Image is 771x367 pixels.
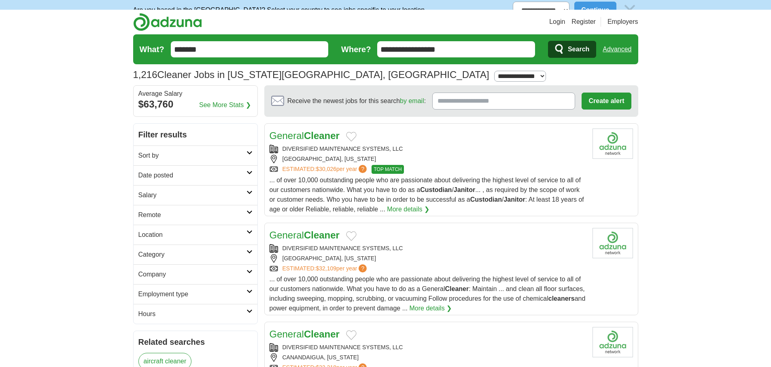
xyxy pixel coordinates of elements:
span: TOP MATCH [372,165,404,174]
a: Location [134,225,257,245]
a: GeneralCleaner [270,130,340,141]
a: ESTIMATED:$30,026per year? [282,165,369,174]
strong: Custodian [420,186,452,193]
a: Category [134,245,257,264]
strong: Cleaner [304,230,340,240]
a: Hours [134,304,257,324]
h2: Hours [138,309,246,319]
button: Add to favorite jobs [346,132,357,141]
img: icon_close_no_bg.svg [621,2,638,19]
button: Add to favorite jobs [346,330,357,340]
strong: Cleaner [445,285,469,292]
label: Where? [341,43,371,55]
div: [GEOGRAPHIC_DATA], [US_STATE] [270,155,586,163]
a: See More Stats ❯ [199,100,251,110]
a: Remote [134,205,257,225]
a: Sort by [134,146,257,165]
a: Register [571,17,596,27]
strong: Custodian [470,196,502,203]
div: CANANDAIGUA, [US_STATE] [270,353,586,362]
strong: cleaners [548,295,575,302]
a: Employers [607,17,638,27]
a: Company [134,264,257,284]
button: Create alert [582,93,631,110]
label: What? [140,43,164,55]
p: Are you based in the [GEOGRAPHIC_DATA]? Select your country to see jobs specific to your location. [133,5,427,15]
a: ESTIMATED:$32,109per year? [282,264,369,273]
span: 1,216 [133,67,157,82]
span: ... of over 10,000 outstanding people who are passionate about delivering the highest level of se... [270,177,584,213]
button: Continue [574,2,616,19]
img: Company logo [593,129,633,159]
div: DIVERSIFIED MAINTENANCE SYSTEMS, LLC [270,343,586,352]
h2: Salary [138,190,246,200]
h2: Related searches [138,336,253,348]
a: More details ❯ [387,205,429,214]
span: $32,109 [316,265,336,272]
strong: Cleaner [304,329,340,340]
a: More details ❯ [409,304,452,313]
span: Receive the newest jobs for this search : [287,96,426,106]
div: [GEOGRAPHIC_DATA], [US_STATE] [270,254,586,263]
a: GeneralCleaner [270,329,340,340]
div: Average Salary [138,91,253,97]
img: Company logo [593,327,633,357]
a: Advanced [603,41,631,57]
div: $63,760 [138,97,253,112]
button: Search [548,41,596,58]
h2: Employment type [138,289,246,299]
img: Company logo [593,228,633,258]
h2: Date posted [138,171,246,180]
span: ... of over 10,000 outstanding people who are passionate about delivering the highest level of se... [270,276,586,312]
a: by email [400,97,424,104]
img: Adzuna logo [133,13,202,31]
a: Employment type [134,284,257,304]
h2: Company [138,270,246,279]
h2: Filter results [134,124,257,146]
span: ? [359,264,367,272]
h2: Category [138,250,246,259]
a: Date posted [134,165,257,185]
span: ? [359,165,367,173]
a: Salary [134,185,257,205]
h2: Remote [138,210,246,220]
a: GeneralCleaner [270,230,340,240]
button: Add to favorite jobs [346,231,357,241]
span: $30,026 [316,166,336,172]
strong: Janitor [503,196,525,203]
h2: Location [138,230,246,240]
div: DIVERSIFIED MAINTENANCE SYSTEMS, LLC [270,145,586,153]
h2: Sort by [138,151,246,160]
span: Search [568,41,589,57]
a: Login [549,17,565,27]
div: DIVERSIFIED MAINTENANCE SYSTEMS, LLC [270,244,586,253]
strong: Janitor [454,186,475,193]
h1: Cleaner Jobs in [US_STATE][GEOGRAPHIC_DATA], [GEOGRAPHIC_DATA] [133,69,489,80]
strong: Cleaner [304,130,340,141]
